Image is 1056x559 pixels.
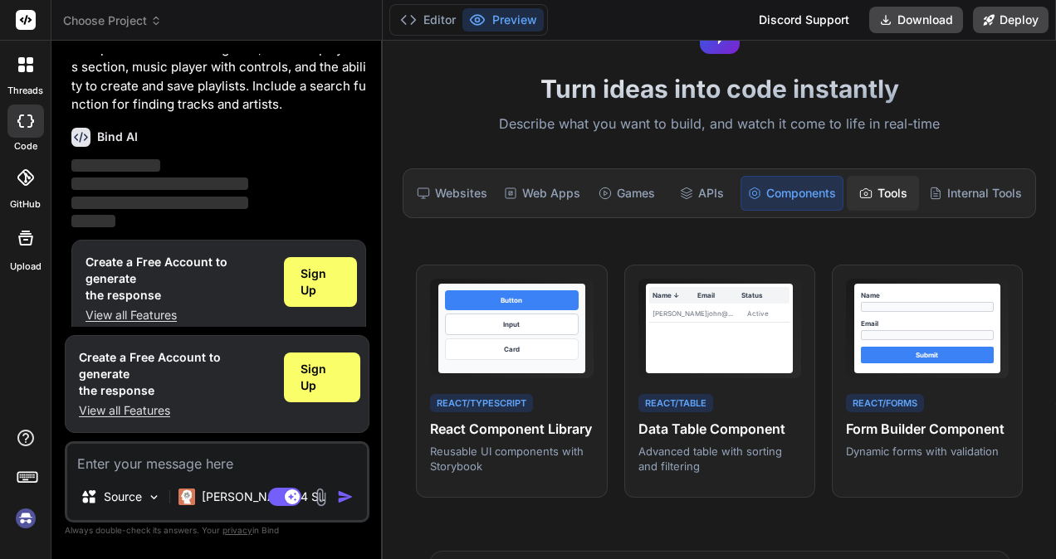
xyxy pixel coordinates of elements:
[861,347,995,363] div: Submit
[846,394,924,413] div: React/Forms
[97,129,138,145] h6: Bind AI
[79,349,271,399] h1: Create a Free Account to generate the response
[741,176,843,211] div: Components
[846,419,1009,439] h4: Form Builder Component
[104,489,142,505] p: Source
[846,444,1009,459] p: Dynamic forms with validation
[178,489,195,505] img: Claude 4 Sonnet
[147,490,161,504] img: Pick Models
[393,74,1046,104] h1: Turn ideas into code instantly
[430,444,593,474] p: Reusable UI components with Storybook
[973,7,1049,33] button: Deploy
[430,419,593,439] h4: React Component Library
[86,254,271,304] h1: Create a Free Account to generate the response
[638,444,801,474] p: Advanced table with sorting and filtering
[861,290,995,300] div: Name
[393,114,1046,135] p: Describe what you want to build, and watch it come to life in real-time
[445,290,579,310] div: Button
[71,177,248,190] span: ‌
[430,394,533,413] div: React/TypeScript
[301,265,341,299] span: Sign Up
[10,260,42,274] label: Upload
[79,402,271,419] p: View all Features
[861,318,995,328] div: Email
[301,361,344,394] span: Sign Up
[445,338,579,360] div: Card
[65,523,369,538] p: Always double-check its answers. Your in Bind
[749,7,859,33] div: Discord Support
[71,197,248,209] span: ‌
[337,489,354,505] img: icon
[71,215,115,227] span: ‌
[653,309,707,318] div: [PERSON_NAME]
[71,159,160,172] span: ‌
[410,176,494,211] div: Websites
[202,489,325,505] p: [PERSON_NAME] 4 S..
[497,176,587,211] div: Web Apps
[86,307,271,323] p: View all Features
[445,314,579,335] div: Input
[666,176,738,211] div: APIs
[12,504,40,532] img: signin
[14,139,37,153] label: code
[7,84,43,98] label: threads
[311,488,330,507] img: attachment
[869,7,963,33] button: Download
[747,309,786,318] div: Active
[590,176,662,211] div: Games
[638,419,801,439] h4: Data Table Component
[847,176,919,211] div: Tools
[697,290,742,300] div: Email
[71,21,366,114] p: Build a Spotify-like music streaming web app with a responsive sidebar navigation, featured playl...
[462,8,544,32] button: Preview
[653,290,697,300] div: Name ↓
[922,176,1029,211] div: Internal Tools
[394,8,462,32] button: Editor
[63,12,162,29] span: Choose Project
[222,525,252,535] span: privacy
[707,309,746,318] div: john@...
[638,394,713,413] div: React/Table
[10,197,41,211] label: GitHub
